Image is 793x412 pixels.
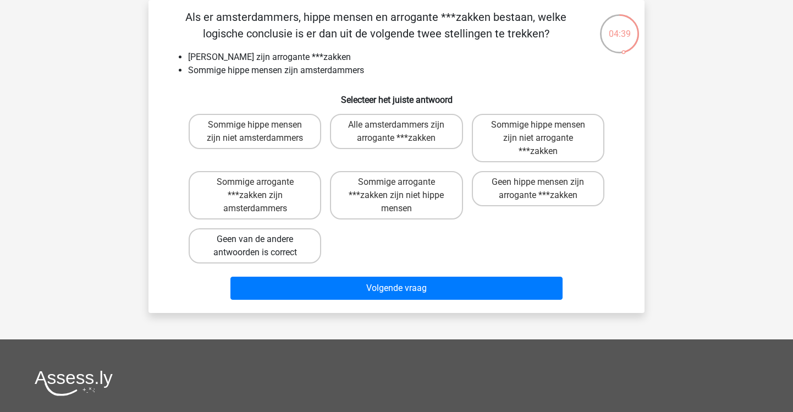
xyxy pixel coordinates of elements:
[599,13,640,41] div: 04:39
[189,228,321,263] label: Geen van de andere antwoorden is correct
[472,114,604,162] label: Sommige hippe mensen zijn niet arrogante ***zakken
[166,86,627,105] h6: Selecteer het juiste antwoord
[35,370,113,396] img: Assessly logo
[330,171,462,219] label: Sommige arrogante ***zakken zijn niet hippe mensen
[472,171,604,206] label: Geen hippe mensen zijn arrogante ***zakken
[188,51,627,64] li: [PERSON_NAME] zijn arrogante ***zakken
[189,114,321,149] label: Sommige hippe mensen zijn niet amsterdammers
[189,171,321,219] label: Sommige arrogante ***zakken zijn amsterdammers
[188,64,627,77] li: Sommige hippe mensen zijn amsterdammers
[330,114,462,149] label: Alle amsterdammers zijn arrogante ***zakken
[166,9,586,42] p: Als er amsterdammers, hippe mensen en arrogante ***zakken bestaan, welke logische conclusie is er...
[230,277,563,300] button: Volgende vraag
